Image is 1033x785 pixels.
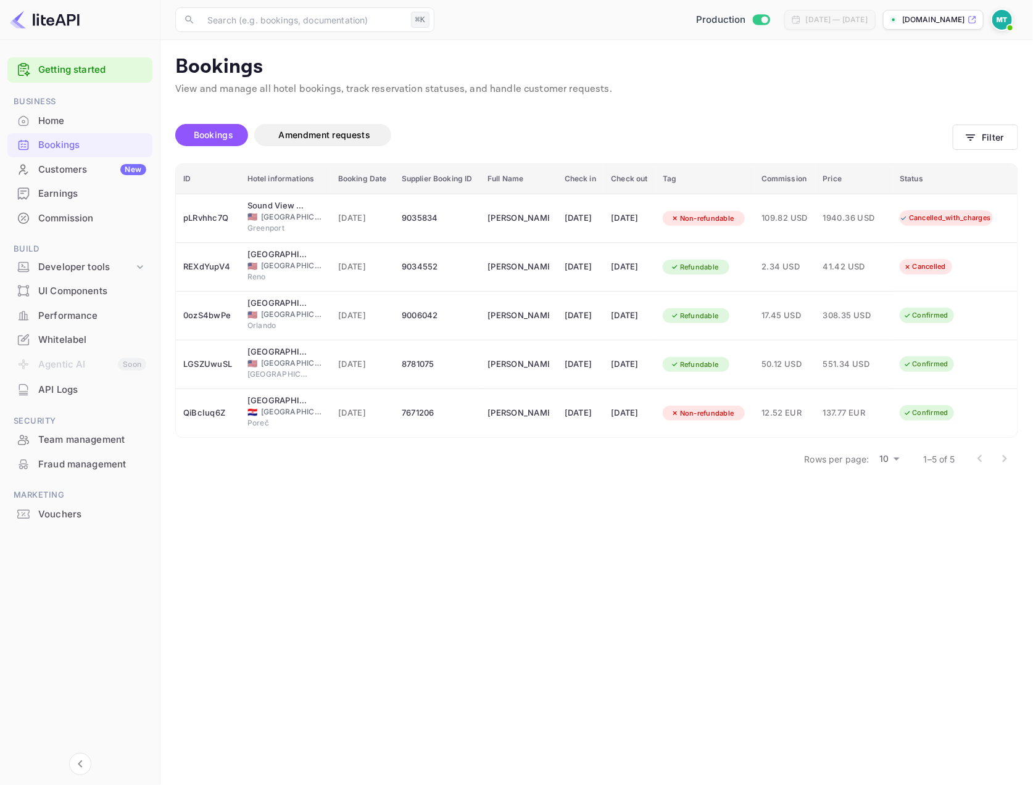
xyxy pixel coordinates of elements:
[120,164,146,175] div: New
[200,7,406,32] input: Search (e.g. bookings, documentation)
[247,395,309,407] div: Hotel Delfin Plava Laguna
[565,403,596,423] div: [DATE]
[247,200,309,212] div: Sound View Greenport
[38,333,146,347] div: Whitelabel
[487,403,549,423] div: Herbert Krauleidis
[7,133,152,157] div: Bookings
[816,164,893,194] th: Price
[823,358,885,371] span: 551.34 USD
[175,55,1018,80] p: Bookings
[176,164,1018,438] table: booking table
[183,355,233,374] div: LGSZUwuSL
[7,378,152,402] div: API Logs
[565,355,596,374] div: [DATE]
[331,164,394,194] th: Booking Date
[7,109,152,133] div: Home
[247,223,309,234] span: Greenport
[38,187,146,201] div: Earnings
[7,182,152,206] div: Earnings
[7,328,152,352] div: Whitelabel
[611,257,648,277] div: [DATE]
[402,208,473,228] div: 9035834
[7,453,152,475] a: Fraud management
[565,306,596,326] div: [DATE]
[7,279,152,302] a: UI Components
[761,260,808,274] span: 2.34 USD
[261,309,323,320] span: [GEOGRAPHIC_DATA]
[7,414,152,428] span: Security
[655,164,754,194] th: Tag
[338,212,387,225] span: [DATE]
[754,164,816,194] th: Commission
[247,408,257,416] span: Croatia
[247,369,309,380] span: [GEOGRAPHIC_DATA]
[7,158,152,182] div: CustomersNew
[7,207,152,229] a: Commission
[823,309,885,323] span: 308.35 USD
[823,212,885,225] span: 1940.36 USD
[487,355,549,374] div: Dalia Patron
[338,406,387,420] span: [DATE]
[487,257,549,277] div: Jason Jiang
[175,124,953,146] div: account-settings tabs
[261,358,323,369] span: [GEOGRAPHIC_DATA]
[7,304,152,327] a: Performance
[402,403,473,423] div: 7671206
[338,260,387,274] span: [DATE]
[394,164,480,194] th: Supplier Booking ID
[38,163,146,177] div: Customers
[7,257,152,278] div: Developer tools
[487,306,549,326] div: JACQUENETTA WILSON
[663,211,742,226] div: Non-refundable
[7,133,152,156] a: Bookings
[761,212,808,225] span: 109.82 USD
[611,306,648,326] div: [DATE]
[411,12,429,28] div: ⌘K
[924,453,955,466] p: 1–5 of 5
[247,249,309,261] div: Circus Circus Hotel Casino Reno at THE ROW
[895,356,956,372] div: Confirmed
[38,309,146,323] div: Performance
[7,207,152,231] div: Commission
[7,242,152,256] span: Build
[402,355,473,374] div: 8781075
[38,63,146,77] a: Getting started
[183,257,233,277] div: REXdYupV4
[7,503,152,525] a: Vouchers
[565,208,596,228] div: [DATE]
[247,360,257,368] span: United States of America
[806,14,868,25] div: [DATE] — [DATE]
[805,453,869,466] p: Rows per page:
[7,488,152,502] span: Marketing
[402,306,473,326] div: 9006042
[247,297,309,310] div: Westgate Lakes Resort & Spa Universal Studios Area
[7,428,152,451] a: Team management
[7,378,152,401] a: API Logs
[895,405,956,421] div: Confirmed
[7,428,152,452] div: Team management
[247,417,309,429] span: Poreč
[261,406,323,417] span: [GEOGRAPHIC_DATA]
[261,260,323,271] span: [GEOGRAPHIC_DATA]
[663,308,727,324] div: Refundable
[611,208,648,228] div: [DATE]
[247,213,257,221] span: United States of America
[604,164,655,194] th: Check out
[38,508,146,522] div: Vouchers
[38,212,146,226] div: Commission
[761,309,808,323] span: 17.45 USD
[38,114,146,128] div: Home
[7,158,152,181] a: CustomersNew
[7,279,152,303] div: UI Components
[663,406,742,421] div: Non-refundable
[611,403,648,423] div: [DATE]
[892,164,1018,194] th: Status
[7,95,152,109] span: Business
[38,383,146,397] div: API Logs
[565,257,596,277] div: [DATE]
[761,406,808,420] span: 12.52 EUR
[992,10,1012,30] img: Marcin Teodoru
[663,357,727,372] div: Refundable
[402,257,473,277] div: 9034552
[183,306,233,326] div: 0ozS4bwPe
